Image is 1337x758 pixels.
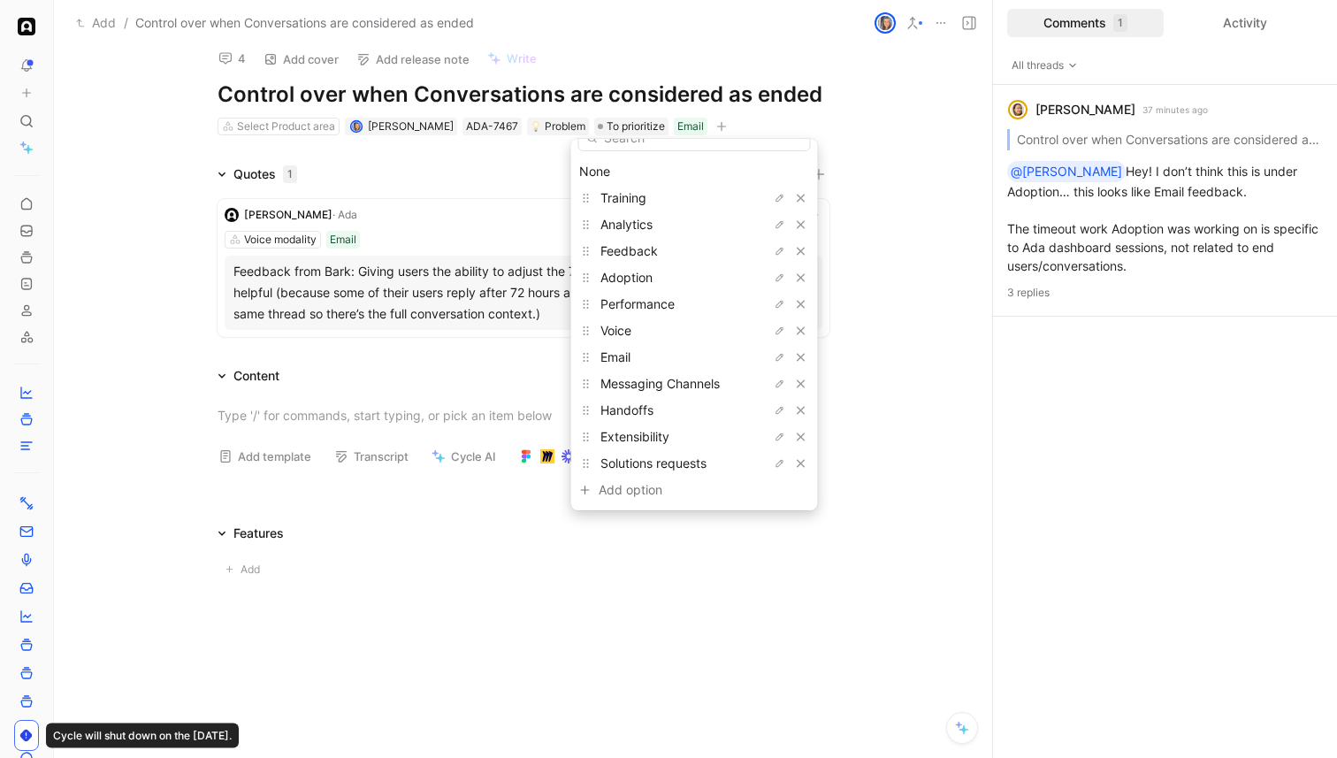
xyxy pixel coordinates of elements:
[600,376,720,391] span: Messaging Channels
[600,429,669,444] span: Extensibility
[571,318,818,344] div: Voice
[599,479,731,501] div: Add option
[600,349,630,364] span: Email
[600,217,653,232] span: Analytics
[600,296,675,311] span: Performance
[571,450,818,477] div: Solutions requests
[571,371,818,397] div: Messaging Channels
[571,211,818,238] div: Analytics
[571,424,818,450] div: Extensibility
[46,724,239,748] div: Cycle will shut down on the [DATE].
[600,270,653,285] span: Adoption
[571,397,818,424] div: Handoffs
[600,190,646,205] span: Training
[600,402,653,417] span: Handoffs
[571,264,818,291] div: Adoption
[571,185,818,211] div: Training
[571,291,818,318] div: Performance
[600,323,631,338] span: Voice
[600,456,707,471] span: Solutions requests
[600,243,658,258] span: Feedback
[571,238,818,264] div: Feedback
[571,344,818,371] div: Email
[579,161,810,182] div: None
